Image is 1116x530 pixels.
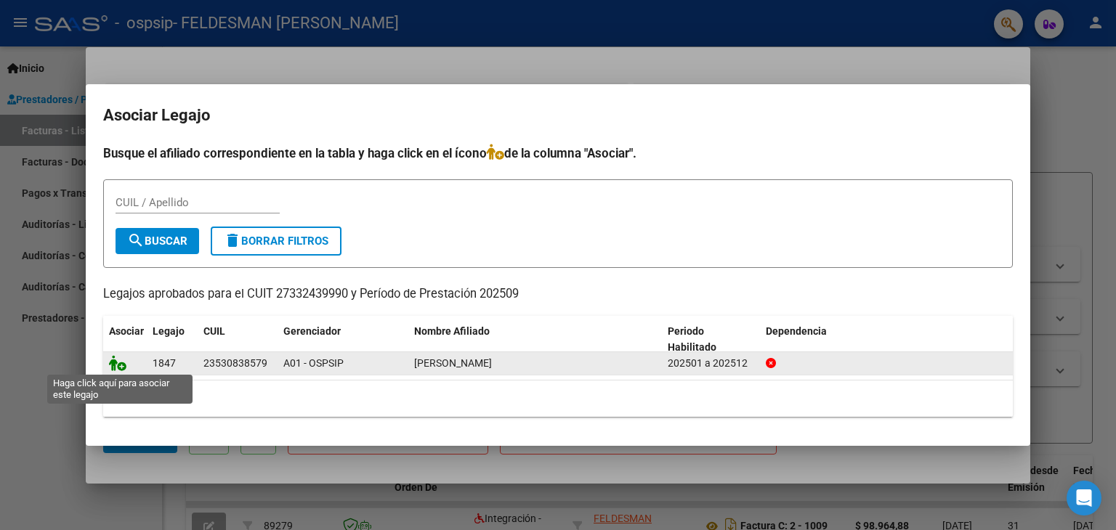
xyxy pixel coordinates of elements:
span: Legajo [153,325,185,337]
span: DUARTE JUAN PABLO [414,357,492,369]
div: 23530838579 [203,355,267,372]
datatable-header-cell: CUIL [198,316,278,364]
span: A01 - OSPSIP [283,357,344,369]
span: Buscar [127,235,187,248]
mat-icon: search [127,232,145,249]
span: Dependencia [766,325,827,337]
span: Asociar [109,325,144,337]
datatable-header-cell: Periodo Habilitado [662,316,760,364]
p: Legajos aprobados para el CUIT 27332439990 y Período de Prestación 202509 [103,285,1013,303]
mat-icon: delete [224,232,241,249]
div: 1 registros [103,380,1013,417]
span: CUIL [203,325,225,337]
span: Periodo Habilitado [668,325,716,354]
datatable-header-cell: Legajo [147,316,198,364]
span: Borrar Filtros [224,235,328,248]
span: 1847 [153,357,176,369]
datatable-header-cell: Dependencia [760,316,1014,364]
h2: Asociar Legajo [103,102,1013,129]
h4: Busque el afiliado correspondiente en la tabla y haga click en el ícono de la columna "Asociar". [103,144,1013,163]
button: Buscar [116,228,199,254]
datatable-header-cell: Asociar [103,316,147,364]
datatable-header-cell: Gerenciador [278,316,408,364]
div: Open Intercom Messenger [1067,481,1101,515]
span: Nombre Afiliado [414,325,490,337]
span: Gerenciador [283,325,341,337]
button: Borrar Filtros [211,227,341,256]
datatable-header-cell: Nombre Afiliado [408,316,662,364]
div: 202501 a 202512 [668,355,754,372]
